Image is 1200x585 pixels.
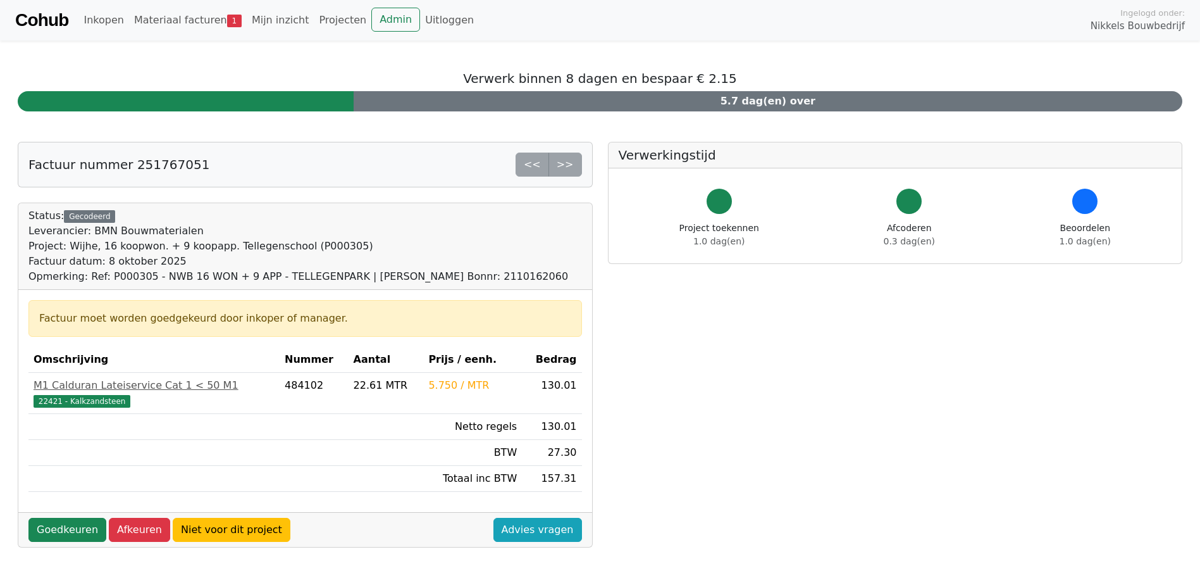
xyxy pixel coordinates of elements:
[522,347,581,373] th: Bedrag
[28,208,568,284] div: Status:
[884,236,935,246] span: 0.3 dag(en)
[173,518,290,542] a: Niet voor dit project
[1091,19,1185,34] span: Nikkels Bouwbedrijf
[522,466,581,492] td: 157.31
[280,373,349,414] td: 484102
[28,223,568,239] div: Leverancier: BMN Bouwmaterialen
[28,239,568,254] div: Project: Wijhe, 16 koopwon. + 9 koopapp. Tellegenschool (P000305)
[78,8,128,33] a: Inkopen
[28,518,106,542] a: Goedkeuren
[423,347,522,373] th: Prijs / eenh.
[109,518,170,542] a: Afkeuren
[522,373,581,414] td: 130.01
[129,8,247,33] a: Materiaal facturen1
[423,414,522,440] td: Netto regels
[423,440,522,466] td: BTW
[280,347,349,373] th: Nummer
[420,8,479,33] a: Uitloggen
[522,414,581,440] td: 130.01
[679,222,759,248] div: Project toekennen
[18,71,1182,86] h5: Verwerk binnen 8 dagen en bespaar € 2.15
[34,395,130,408] span: 22421 - Kalkzandsteen
[884,222,935,248] div: Afcoderen
[34,378,275,408] a: M1 Calduran Lateiservice Cat 1 < 50 M122421 - Kalkzandsteen
[354,91,1182,111] div: 5.7 dag(en) over
[522,440,581,466] td: 27.30
[39,311,571,326] div: Factuur moet worden goedgekeurd door inkoper of manager.
[423,466,522,492] td: Totaal inc BTW
[371,8,420,32] a: Admin
[64,210,115,223] div: Gecodeerd
[1060,236,1111,246] span: 1.0 dag(en)
[1060,222,1111,248] div: Beoordelen
[28,347,280,373] th: Omschrijving
[28,269,568,284] div: Opmerking: Ref: P000305 - NWB 16 WON + 9 APP - TELLEGENPARK | [PERSON_NAME] Bonnr: 2110162060
[619,148,1172,163] h5: Verwerkingstijd
[15,5,68,35] a: Cohub
[1120,7,1185,19] span: Ingelogd onder:
[493,518,582,542] a: Advies vragen
[428,378,517,393] div: 5.750 / MTR
[354,378,419,393] div: 22.61 MTR
[34,378,275,393] div: M1 Calduran Lateiservice Cat 1 < 50 M1
[28,157,209,172] h5: Factuur nummer 251767051
[28,254,568,269] div: Factuur datum: 8 oktober 2025
[227,15,242,27] span: 1
[349,347,424,373] th: Aantal
[247,8,314,33] a: Mijn inzicht
[314,8,371,33] a: Projecten
[693,236,745,246] span: 1.0 dag(en)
